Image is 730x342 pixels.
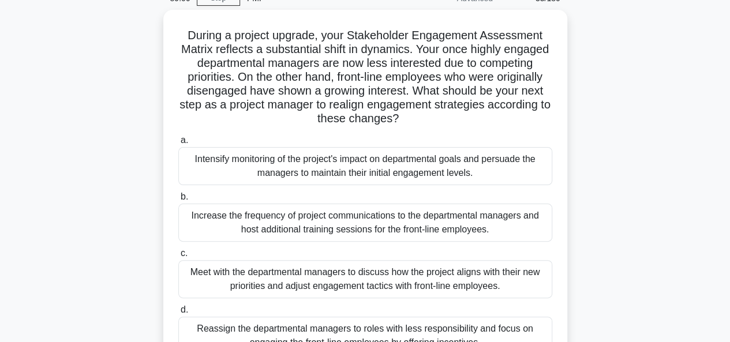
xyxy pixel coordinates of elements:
span: a. [181,135,188,145]
span: b. [181,191,188,201]
div: Meet with the departmental managers to discuss how the project aligns with their new priorities a... [178,260,552,298]
div: Intensify monitoring of the project's impact on departmental goals and persuade the managers to m... [178,147,552,185]
h5: During a project upgrade, your Stakeholder Engagement Assessment Matrix reflects a substantial sh... [177,28,553,126]
span: c. [181,248,188,258]
div: Increase the frequency of project communications to the departmental managers and host additional... [178,204,552,242]
span: d. [181,305,188,314]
